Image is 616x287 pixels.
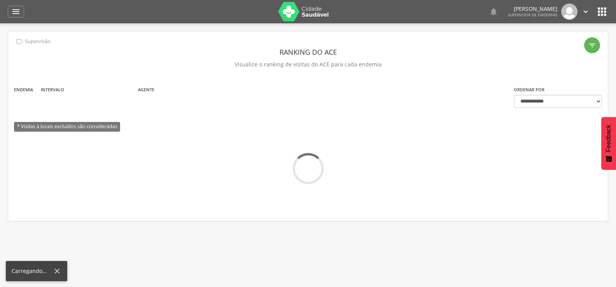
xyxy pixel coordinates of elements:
[138,87,154,93] label: Agente
[588,42,596,49] i: 
[489,3,498,20] a: 
[14,87,33,93] label: Endemia
[581,7,590,16] i: 
[605,125,612,152] span: Feedback
[508,12,557,17] span: Supervisor de Endemias
[514,87,544,93] label: Ordenar por
[489,7,498,16] i: 
[584,37,600,53] div: Filtro
[581,3,590,20] a: 
[14,122,120,132] span: * Visitas à locais excluídos são consideradas
[11,7,21,16] i: 
[41,87,64,93] label: Intervalo
[15,37,24,46] i: 
[596,5,608,18] i: 
[508,6,557,12] p: [PERSON_NAME]
[601,117,616,170] button: Feedback - Mostrar pesquisa
[8,6,24,17] a: 
[25,38,51,45] p: Supervisão
[14,45,602,59] header: Ranking do ACE
[14,59,602,70] p: Visualize o ranking de visitas do ACE para cada endemia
